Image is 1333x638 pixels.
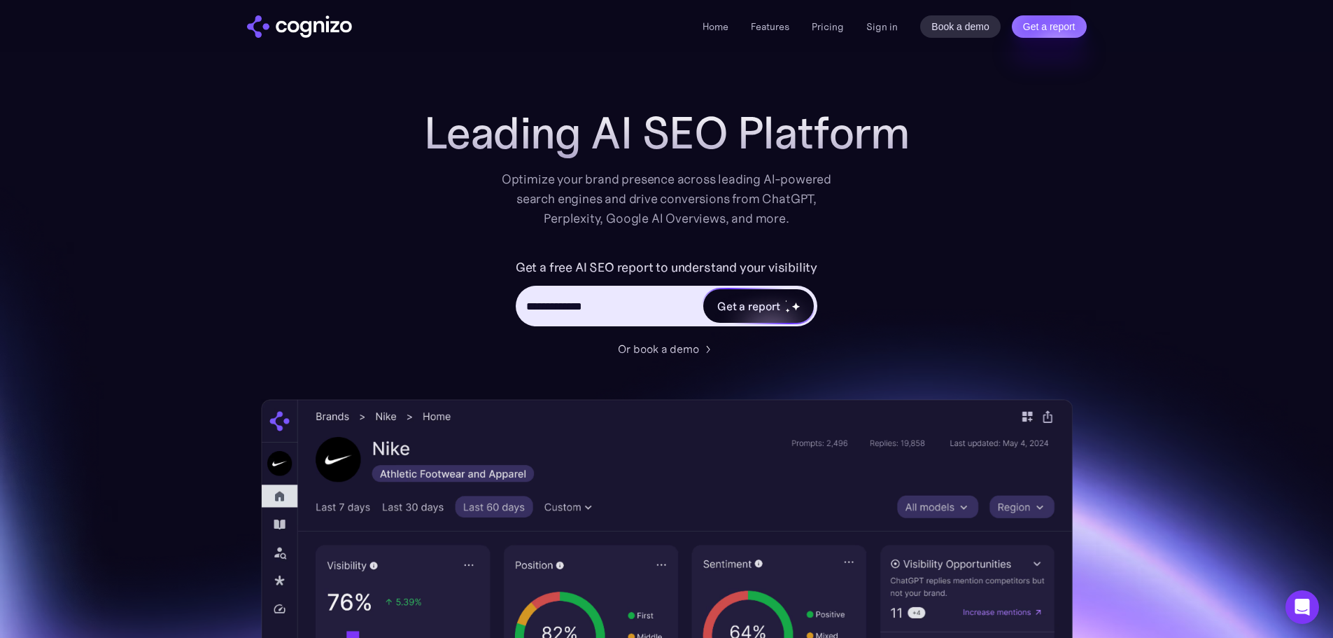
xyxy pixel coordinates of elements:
[1012,15,1087,38] a: Get a report
[920,15,1001,38] a: Book a demo
[785,300,787,302] img: star
[866,18,898,35] a: Sign in
[717,298,780,314] div: Get a report
[618,340,699,357] div: Or book a demo
[247,15,352,38] a: home
[1285,590,1319,624] div: Open Intercom Messenger
[791,302,800,311] img: star
[702,288,815,324] a: Get a reportstarstarstar
[495,169,839,228] div: Optimize your brand presence across leading AI-powered search engines and drive conversions from ...
[424,108,910,158] h1: Leading AI SEO Platform
[703,20,728,33] a: Home
[247,15,352,38] img: cognizo logo
[516,256,817,333] form: Hero URL Input Form
[785,308,790,313] img: star
[516,256,817,279] label: Get a free AI SEO report to understand your visibility
[751,20,789,33] a: Features
[812,20,844,33] a: Pricing
[618,340,716,357] a: Or book a demo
